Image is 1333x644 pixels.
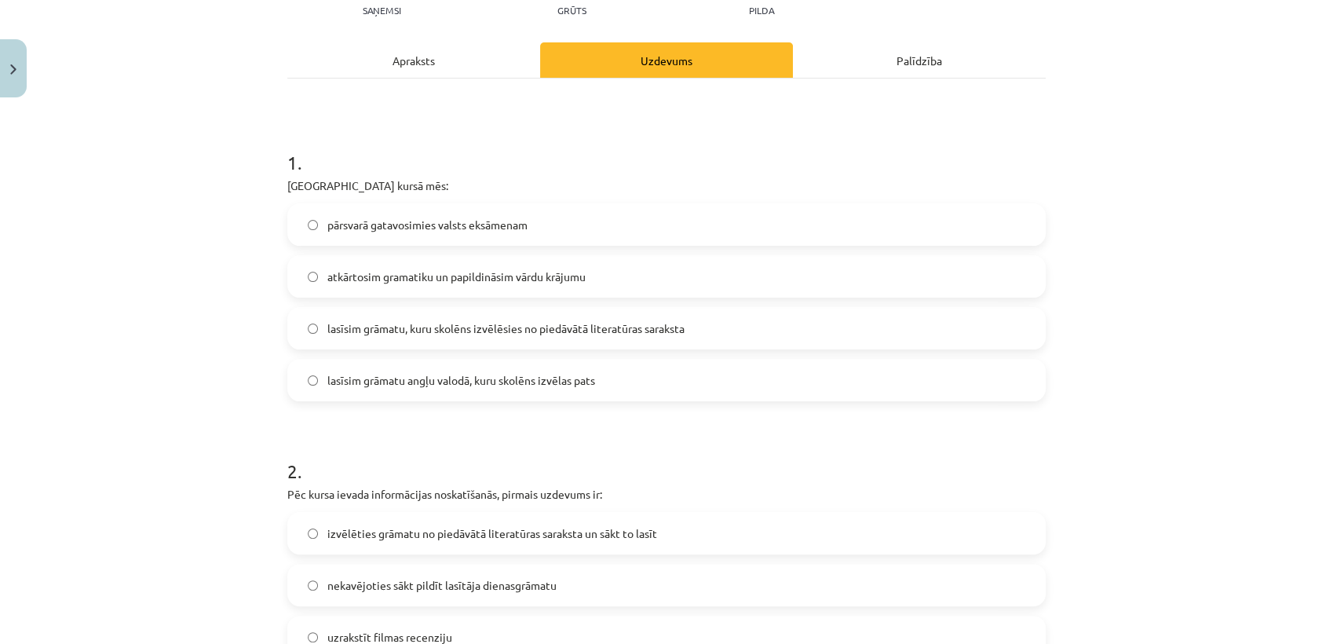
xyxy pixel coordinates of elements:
p: [GEOGRAPHIC_DATA] kursā mēs: [287,177,1046,194]
input: atkārtosim gramatiku un papildināsim vārdu krājumu [308,272,318,282]
input: uzrakstīt filmas recenziju [308,632,318,642]
span: lasīsim grāmatu angļu valodā, kuru skolēns izvēlas pats [327,372,595,389]
input: nekavējoties sākt pildīt lasītāja dienasgrāmatu [308,580,318,591]
span: izvēlēties grāmatu no piedāvātā literatūras saraksta un sākt to lasīt [327,525,657,542]
span: atkārtosim gramatiku un papildināsim vārdu krājumu [327,269,586,285]
input: pārsvarā gatavosimies valsts eksāmenam [308,220,318,230]
div: Apraksts [287,42,540,78]
input: lasīsim grāmatu angļu valodā, kuru skolēns izvēlas pats [308,375,318,386]
p: Pēc kursa ievada informācijas noskatīšanās, pirmais uzdevums ir: [287,486,1046,503]
div: Palīdzība [793,42,1046,78]
input: lasīsim grāmatu, kuru skolēns izvēlēsies no piedāvātā literatūras saraksta [308,324,318,334]
p: Saņemsi [356,5,407,16]
h1: 2 . [287,433,1046,481]
img: icon-close-lesson-0947bae3869378f0d4975bcd49f059093ad1ed9edebbc8119c70593378902aed.svg [10,64,16,75]
input: izvēlēties grāmatu no piedāvātā literatūras saraksta un sākt to lasīt [308,529,318,539]
span: lasīsim grāmatu, kuru skolēns izvēlēsies no piedāvātā literatūras saraksta [327,320,685,337]
span: nekavējoties sākt pildīt lasītāja dienasgrāmatu [327,577,557,594]
div: Uzdevums [540,42,793,78]
p: pilda [749,5,774,16]
span: pārsvarā gatavosimies valsts eksāmenam [327,217,528,233]
h1: 1 . [287,124,1046,173]
p: Grūts [557,5,586,16]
